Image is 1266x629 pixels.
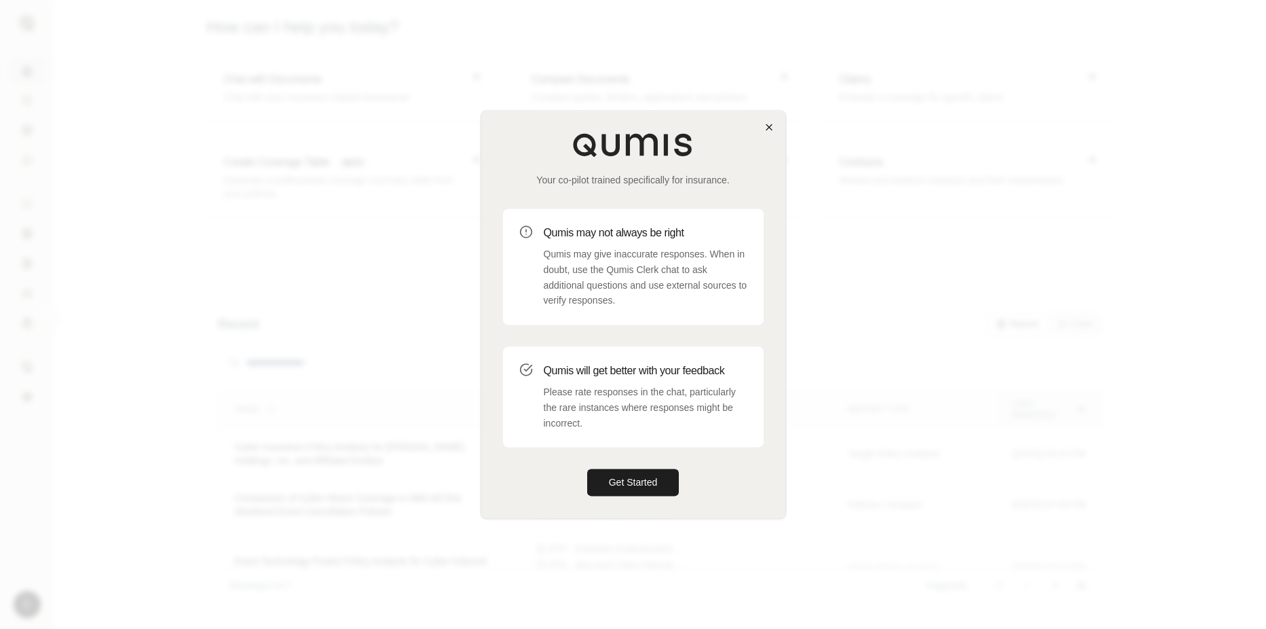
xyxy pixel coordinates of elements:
button: Get Started [587,469,679,497]
p: Please rate responses in the chat, particularly the rare instances where responses might be incor... [544,384,747,431]
h3: Qumis will get better with your feedback [544,363,747,379]
p: Qumis may give inaccurate responses. When in doubt, use the Qumis Clerk chat to ask additional qu... [544,247,747,308]
h3: Qumis may not always be right [544,225,747,241]
p: Your co-pilot trained specifically for insurance. [503,173,764,187]
img: Qumis Logo [572,132,694,157]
